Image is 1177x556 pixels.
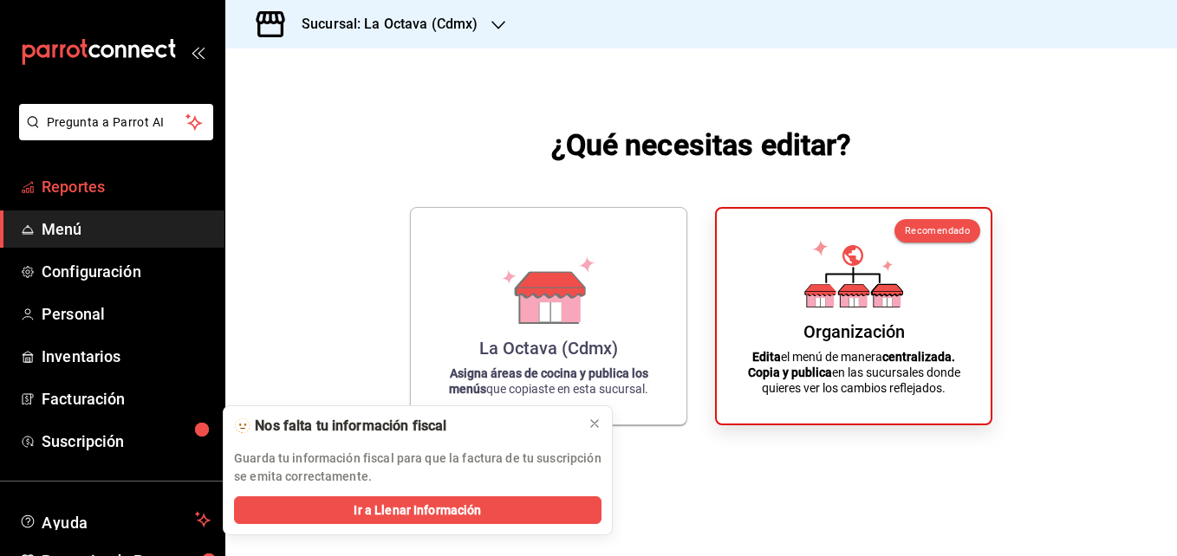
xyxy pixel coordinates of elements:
[551,124,852,165] h1: ¿Qué necesitas editar?
[19,104,213,140] button: Pregunta a Parrot AI
[234,496,602,524] button: Ir a Llenar Información
[234,449,602,486] p: Guarda tu información fiscal para que la factura de tu suscripción se emita correctamente.
[752,350,781,364] strong: Edita
[42,260,211,283] span: Configuración
[479,338,618,359] div: La Octava (Cdmx)
[738,349,970,396] p: el menú de manera en las sucursales donde quieres ver los cambios reflejados.
[191,45,205,59] button: open_drawer_menu
[42,387,211,411] span: Facturación
[882,350,955,364] strong: centralizada.
[354,501,481,520] span: Ir a Llenar Información
[12,126,213,144] a: Pregunta a Parrot AI
[42,430,211,453] span: Suscripción
[47,113,186,132] span: Pregunta a Parrot AI
[432,365,666,397] p: que copiaste en esta sucursal.
[803,321,905,342] div: Organización
[288,14,478,35] h3: Sucursal: La Octava (Cdmx)
[42,302,211,326] span: Personal
[42,345,211,368] span: Inventarios
[748,365,832,379] strong: Copia y publica
[42,217,211,241] span: Menú
[234,417,574,436] div: 🫥 Nos falta tu información fiscal
[42,509,188,530] span: Ayuda
[449,366,648,396] strong: Asigna áreas de cocina y publica los menús
[905,225,970,236] span: Recomendado
[42,175,211,198] span: Reportes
